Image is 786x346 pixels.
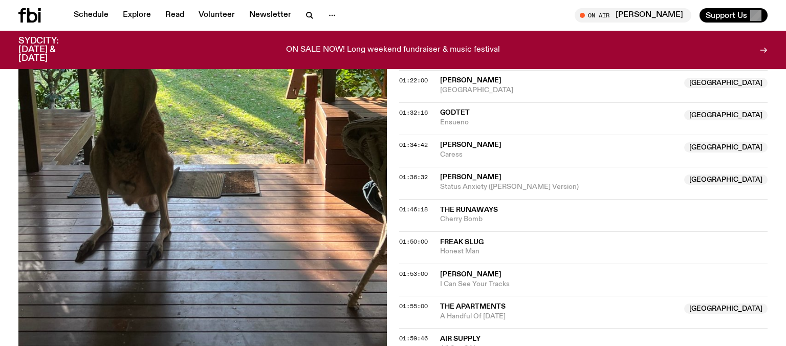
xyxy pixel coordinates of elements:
span: The Runaways [440,206,498,213]
button: 01:22:00 [399,78,428,83]
span: Honest Man [440,247,768,256]
span: 01:34:42 [399,141,428,149]
button: On Air[PERSON_NAME] [575,8,691,23]
a: Explore [117,8,157,23]
span: Godtet [440,109,470,116]
span: Caress [440,150,678,160]
span: 01:50:00 [399,237,428,246]
span: 01:32:16 [399,109,428,117]
span: 01:22:00 [399,76,428,84]
span: [PERSON_NAME] [440,77,501,84]
button: 01:46:18 [399,207,428,212]
a: Read [159,8,190,23]
span: Cherry Bomb [440,214,768,224]
span: A Handful Of [DATE] [440,312,678,321]
button: 01:59:46 [399,336,428,341]
span: [GEOGRAPHIC_DATA] [684,78,768,88]
span: Support Us [706,11,747,20]
button: 01:50:00 [399,239,428,245]
button: 01:34:42 [399,142,428,148]
h3: SYDCITY: [DATE] & [DATE] [18,37,84,63]
span: 01:46:18 [399,205,428,213]
button: Support Us [700,8,768,23]
button: 01:32:16 [399,110,428,116]
span: 01:59:46 [399,334,428,342]
span: 01:36:32 [399,173,428,181]
button: 01:53:00 [399,271,428,277]
span: Status Anxiety ([PERSON_NAME] Version) [440,182,678,192]
a: Volunteer [192,8,241,23]
span: [PERSON_NAME] [440,141,501,148]
p: ON SALE NOW! Long weekend fundraiser & music festival [286,46,500,55]
span: I Can See Your Tracks [440,279,768,289]
span: [GEOGRAPHIC_DATA] [684,142,768,153]
span: [GEOGRAPHIC_DATA] [440,85,678,95]
span: [PERSON_NAME] [440,271,501,278]
span: [GEOGRAPHIC_DATA] [684,175,768,185]
a: Schedule [68,8,115,23]
button: 01:55:00 [399,304,428,309]
span: 01:53:00 [399,270,428,278]
span: Freak Slug [440,239,484,246]
span: 01:55:00 [399,302,428,310]
span: Ensueno [440,118,678,127]
span: [PERSON_NAME] [440,174,501,181]
button: 01:36:32 [399,175,428,180]
span: [GEOGRAPHIC_DATA] [684,304,768,314]
span: [GEOGRAPHIC_DATA] [684,110,768,120]
span: Air Supply [440,335,481,342]
span: The Apartments [440,303,506,310]
a: Newsletter [243,8,297,23]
